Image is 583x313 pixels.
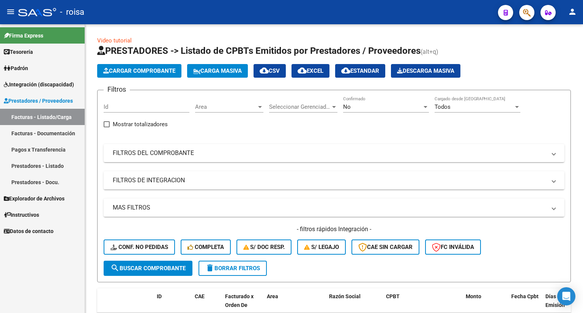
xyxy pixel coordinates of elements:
[397,67,454,74] span: Descarga Masiva
[104,84,130,95] h3: Filtros
[4,97,73,105] span: Prestadores / Proveedores
[343,103,351,110] span: No
[291,64,329,78] button: EXCEL
[104,261,192,276] button: Buscar Comprobante
[157,293,162,299] span: ID
[195,103,257,110] span: Area
[60,4,84,20] span: - roisa
[341,66,350,75] mat-icon: cloud_download
[511,293,539,299] span: Fecha Cpbt
[193,67,242,74] span: Carga Masiva
[391,64,460,78] app-download-masive: Descarga masiva de comprobantes (adjuntos)
[113,149,546,157] mat-panel-title: FILTROS DEL COMPROBANTE
[97,37,132,44] a: Video tutorial
[113,176,546,185] mat-panel-title: FILTROS DE INTEGRACION
[4,80,74,89] span: Integración (discapacidad)
[267,293,278,299] span: Area
[103,67,175,74] span: Cargar Comprobante
[205,263,214,272] mat-icon: delete
[104,199,564,217] mat-expansion-panel-header: MAS FILTROS
[104,225,564,233] h4: - filtros rápidos Integración -
[335,64,385,78] button: Estandar
[304,244,339,250] span: S/ legajo
[4,211,39,219] span: Instructivos
[421,48,438,55] span: (alt+q)
[432,244,474,250] span: FC Inválida
[97,45,421,56] span: PRESTADORES -> Listado de CPBTs Emitidos por Prestadores / Proveedores
[260,66,269,75] mat-icon: cloud_download
[4,194,65,203] span: Explorador de Archivos
[188,244,224,250] span: Completa
[4,64,28,72] span: Padrón
[557,287,575,305] div: Open Intercom Messenger
[341,67,379,74] span: Estandar
[329,293,361,299] span: Razón Social
[297,239,346,255] button: S/ legajo
[225,293,254,308] span: Facturado x Orden De
[6,7,15,16] mat-icon: menu
[386,293,400,299] span: CPBT
[269,103,331,110] span: Seleccionar Gerenciador
[4,48,33,56] span: Tesorería
[358,244,413,250] span: CAE SIN CARGAR
[113,120,168,129] span: Mostrar totalizadores
[187,64,248,78] button: Carga Masiva
[260,67,280,74] span: CSV
[181,239,231,255] button: Completa
[97,64,181,78] button: Cargar Comprobante
[236,239,292,255] button: S/ Doc Resp.
[113,203,546,212] mat-panel-title: MAS FILTROS
[110,263,120,272] mat-icon: search
[425,239,481,255] button: FC Inválida
[195,293,205,299] span: CAE
[254,64,286,78] button: CSV
[351,239,419,255] button: CAE SIN CARGAR
[298,66,307,75] mat-icon: cloud_download
[110,265,186,272] span: Buscar Comprobante
[435,103,451,110] span: Todos
[568,7,577,16] mat-icon: person
[466,293,481,299] span: Monto
[545,293,572,308] span: Días desde Emisión
[104,171,564,189] mat-expansion-panel-header: FILTROS DE INTEGRACION
[104,239,175,255] button: Conf. no pedidas
[298,67,323,74] span: EXCEL
[243,244,285,250] span: S/ Doc Resp.
[4,31,43,40] span: Firma Express
[104,144,564,162] mat-expansion-panel-header: FILTROS DEL COMPROBANTE
[205,265,260,272] span: Borrar Filtros
[4,227,54,235] span: Datos de contacto
[110,244,168,250] span: Conf. no pedidas
[391,64,460,78] button: Descarga Masiva
[199,261,267,276] button: Borrar Filtros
